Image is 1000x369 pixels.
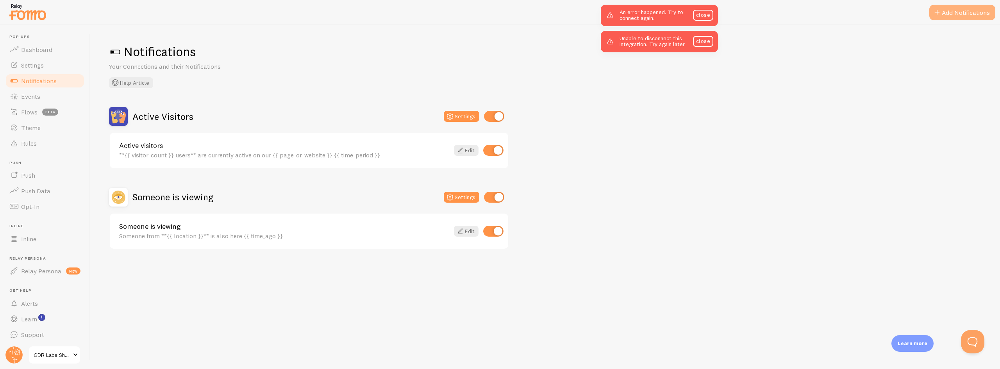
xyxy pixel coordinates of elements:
[21,124,41,132] span: Theme
[5,73,85,89] a: Notifications
[5,168,85,183] a: Push
[8,2,47,22] img: fomo-relay-logo-orange.svg
[5,42,85,57] a: Dashboard
[21,171,35,179] span: Push
[66,267,80,275] span: new
[21,267,61,275] span: Relay Persona
[693,10,713,21] a: close
[5,135,85,151] a: Rules
[21,203,39,210] span: Opt-In
[9,288,85,293] span: Get Help
[132,191,213,203] h2: Someone is viewing
[109,44,981,60] h1: Notifications
[109,77,153,88] button: Help Article
[5,327,85,342] a: Support
[5,263,85,279] a: Relay Persona new
[21,299,38,307] span: Alerts
[693,36,713,47] a: close
[5,89,85,104] a: Events
[891,335,934,352] div: Learn more
[109,62,296,71] p: Your Connections and their Notifications
[961,330,984,353] iframe: Help Scout Beacon - Open
[132,111,193,123] h2: Active Visitors
[109,188,128,207] img: Someone is viewing
[21,46,52,53] span: Dashboard
[21,61,44,69] span: Settings
[5,120,85,135] a: Theme
[21,315,37,323] span: Learn
[119,223,449,230] a: Someone is viewing
[5,57,85,73] a: Settings
[21,187,50,195] span: Push Data
[34,350,71,360] span: GDR Labs Shopify
[601,31,718,52] div: Unable to disconnect this integration. Try again later
[444,192,479,203] button: Settings
[9,256,85,261] span: Relay Persona
[38,314,45,321] svg: <p>Watch New Feature Tutorials!</p>
[454,226,479,237] a: Edit
[119,232,449,239] div: Someone from **{{ location }}** is also here {{ time_ago }}
[9,160,85,166] span: Push
[5,183,85,199] a: Push Data
[28,346,81,364] a: GDR Labs Shopify
[444,111,479,122] button: Settings
[898,340,927,347] p: Learn more
[21,139,37,147] span: Rules
[119,142,449,149] a: Active visitors
[21,77,57,85] span: Notifications
[21,331,44,339] span: Support
[5,104,85,120] a: Flows beta
[119,152,449,159] div: **{{ visitor_count }} users** are currently active on our {{ page_or_website }} {{ time_period }}
[5,296,85,311] a: Alerts
[454,145,479,156] a: Edit
[9,224,85,229] span: Inline
[21,93,40,100] span: Events
[21,235,36,243] span: Inline
[9,34,85,39] span: Pop-ups
[5,311,85,327] a: Learn
[109,107,128,126] img: Active Visitors
[21,108,37,116] span: Flows
[42,109,58,116] span: beta
[601,5,718,26] div: An error happened. Try to connect again.
[5,199,85,214] a: Opt-In
[5,231,85,247] a: Inline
